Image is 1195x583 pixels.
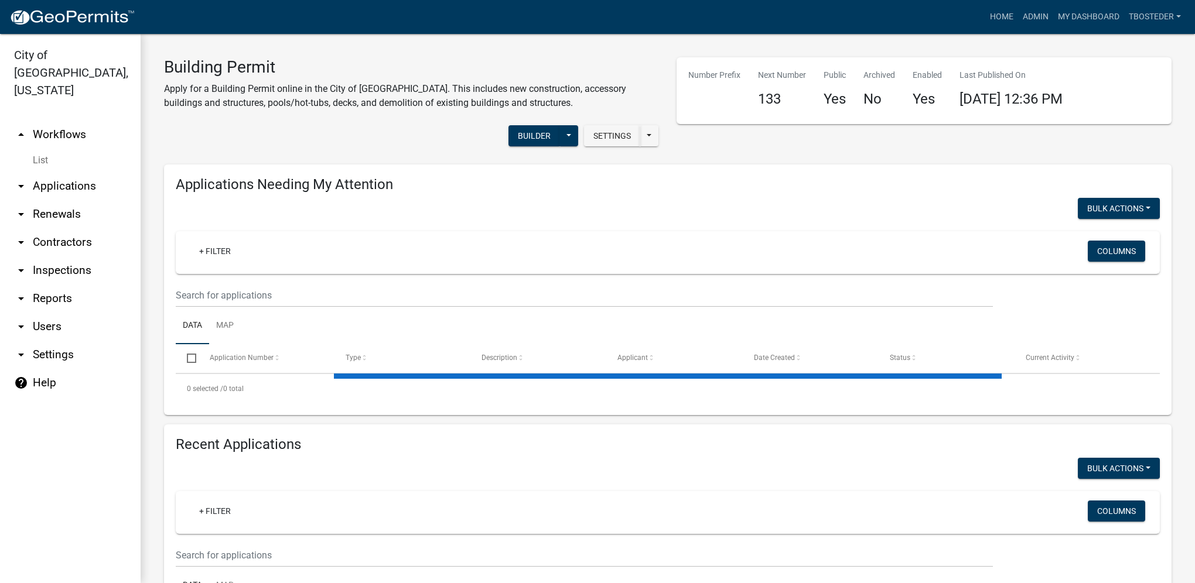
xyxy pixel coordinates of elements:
h4: Applications Needing My Attention [176,176,1160,193]
datatable-header-cell: Applicant [606,344,742,372]
i: arrow_drop_down [14,291,28,306]
a: Data [176,307,209,345]
h4: 133 [758,91,806,108]
p: Apply for a Building Permit online in the City of [GEOGRAPHIC_DATA]. This includes new constructi... [164,82,659,110]
i: arrow_drop_down [14,235,28,249]
input: Search for applications [176,543,993,567]
span: 0 selected / [187,385,223,393]
p: Last Published On [960,69,1063,81]
span: Type [346,354,361,362]
span: [DATE] 12:36 PM [960,91,1063,107]
input: Search for applications [176,283,993,307]
datatable-header-cell: Select [176,344,198,372]
button: Bulk Actions [1078,198,1160,219]
div: 0 total [176,374,1160,403]
button: Columns [1088,241,1145,262]
a: + Filter [190,500,240,522]
span: Date Created [754,354,795,362]
button: Settings [584,125,640,146]
p: Public [824,69,846,81]
span: Description [482,354,517,362]
i: arrow_drop_down [14,207,28,221]
p: Archived [863,69,895,81]
span: Applicant [617,354,648,362]
a: tbosteder [1124,6,1186,28]
datatable-header-cell: Description [470,344,606,372]
a: My Dashboard [1053,6,1124,28]
datatable-header-cell: Date Created [742,344,878,372]
a: Map [209,307,241,345]
i: arrow_drop_down [14,179,28,193]
h4: Yes [913,91,942,108]
span: Application Number [210,354,274,362]
span: Current Activity [1026,354,1074,362]
button: Columns [1088,500,1145,522]
a: Home [985,6,1018,28]
datatable-header-cell: Status [879,344,1015,372]
i: arrow_drop_down [14,348,28,362]
i: arrow_drop_down [14,263,28,277]
datatable-header-cell: Type [334,344,470,372]
button: Bulk Actions [1078,458,1160,479]
h4: Yes [824,91,846,108]
datatable-header-cell: Current Activity [1015,344,1150,372]
h3: Building Permit [164,57,659,77]
button: Builder [508,125,560,146]
i: help [14,376,28,390]
p: Next Number [758,69,806,81]
i: arrow_drop_up [14,128,28,142]
a: + Filter [190,241,240,262]
a: Admin [1018,6,1053,28]
p: Enabled [913,69,942,81]
h4: No [863,91,895,108]
i: arrow_drop_down [14,320,28,334]
h4: Recent Applications [176,436,1160,453]
p: Number Prefix [688,69,740,81]
datatable-header-cell: Application Number [198,344,334,372]
span: Status [890,354,910,362]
